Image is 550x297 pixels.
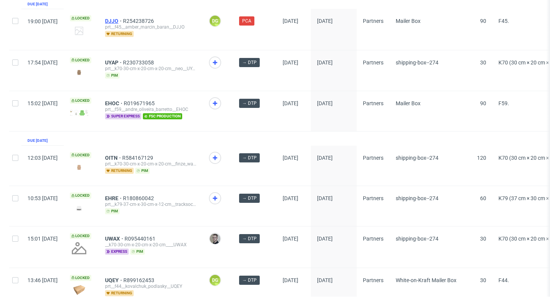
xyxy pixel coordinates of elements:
div: prt__k79-37-cm-x-30-cm-x-12-cm__tracksociety_haftungsbeschrankt__EHRE [105,201,197,207]
span: Locked [70,98,91,104]
a: OITN [105,155,122,161]
a: R180860042 [123,195,155,201]
span: [DATE] [283,18,298,24]
span: returning [105,168,134,174]
a: R584167129 [122,155,155,161]
span: shipping-box--274 [396,236,438,242]
span: pim [105,72,120,79]
span: [DATE] [283,236,298,242]
span: Locked [70,233,91,239]
span: [DATE] [317,195,333,201]
span: [DATE] [283,277,298,283]
span: Partners [363,100,383,106]
span: Mailer Box [396,100,421,106]
img: data [70,285,88,295]
span: 10:53 [DATE] [27,195,58,201]
a: R899162453 [123,277,156,283]
span: Partners [363,236,383,242]
span: Partners [363,18,383,24]
span: Locked [70,152,91,158]
a: R095440161 [125,236,157,242]
span: → DTP [242,277,257,284]
div: Due [DATE] [27,1,48,7]
div: Due [DATE] [27,138,48,144]
span: → DTP [242,235,257,242]
span: pim [135,168,150,174]
span: → DTP [242,195,257,202]
span: [DATE] [317,100,333,106]
span: Partners [363,59,383,66]
span: [DATE] [283,195,298,201]
span: 13:46 [DATE] [27,277,58,283]
span: 30 [480,59,486,66]
span: Locked [70,275,91,281]
span: [DATE] [283,100,298,106]
div: prt__f59__andre_oliveira_barretto__EHOC [105,106,197,112]
a: UYAP [105,59,123,66]
div: prt__k70-30-cm-x-20-cm-x-20-cm__neo__UYAP [105,66,197,72]
span: 120 [477,155,486,161]
a: EHOC [105,100,124,106]
span: F45. [498,18,509,24]
span: 17:54 [DATE] [27,59,58,66]
span: pim [130,249,145,255]
span: PCA [242,18,251,24]
span: 15:01 [DATE] [27,236,58,242]
span: returning [105,290,134,296]
span: Locked [70,193,91,199]
a: R254238726 [123,18,155,24]
span: 90 [480,100,486,106]
span: 60 [480,195,486,201]
span: Partners [363,277,383,283]
span: [DATE] [317,236,333,242]
span: super express [105,113,141,119]
span: [DATE] [317,155,333,161]
span: Mailer Box [396,18,421,24]
span: Partners [363,195,383,201]
span: [DATE] [317,18,333,24]
div: prt__k70-30-cm-x-20-cm-x-20-cm__finze_wagner_emsr_ingenieurgesellschaft_mbh__OITN [105,161,197,167]
img: version_two_editor_design.png [70,203,88,213]
img: version_two_editor_design [70,162,88,172]
a: R019671965 [124,100,156,106]
span: [DATE] [317,59,333,66]
div: prt__f44__kovalchuk_podlasky__UQEY [105,283,197,289]
span: returning [105,31,134,37]
img: Krystian Gaza [210,233,220,244]
a: UQEY [105,277,123,283]
span: shipping-box--274 [396,195,438,201]
span: White-on-Kraft Mailer Box [396,277,456,283]
span: Locked [70,57,91,63]
span: Locked [70,15,91,21]
span: [DATE] [317,277,333,283]
span: F44. [498,277,509,283]
span: 12:03 [DATE] [27,155,58,161]
span: pim [105,208,120,214]
span: 30 [480,236,486,242]
figcaption: DG [210,275,220,286]
figcaption: DG [210,16,220,26]
span: fsc production [143,113,182,119]
span: shipping-box--274 [396,59,438,66]
span: DJJO [105,18,123,24]
span: [DATE] [283,59,298,66]
div: __k70-30-cm-x-20-cm-x-20-cm____UWAX [105,242,197,248]
span: 15:02 [DATE] [27,100,58,106]
a: R230733058 [123,59,155,66]
img: version_two_editor_design.png [70,110,88,116]
a: EHRE [105,195,123,201]
span: 90 [480,18,486,24]
a: UWAX [105,236,125,242]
